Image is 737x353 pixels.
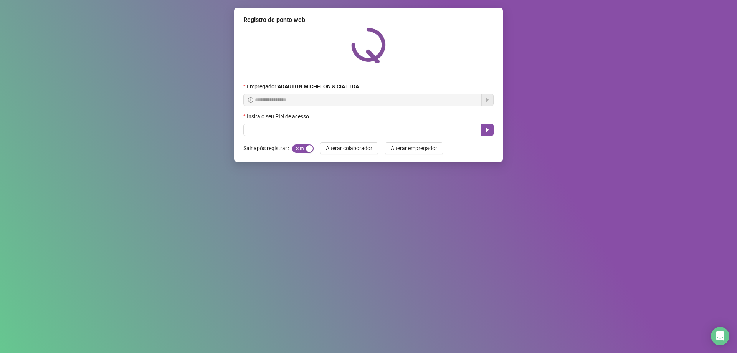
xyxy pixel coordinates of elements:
div: Open Intercom Messenger [711,327,729,345]
span: Alterar colaborador [326,144,372,152]
span: Alterar empregador [391,144,437,152]
label: Sair após registrar [243,142,292,154]
img: QRPoint [351,28,386,63]
button: Alterar empregador [385,142,443,154]
span: caret-right [484,127,491,133]
button: Alterar colaborador [320,142,378,154]
label: Insira o seu PIN de acesso [243,112,314,121]
div: Registro de ponto web [243,15,494,25]
span: Empregador : [247,82,359,91]
strong: ADAUTON MICHELON & CIA LTDA [278,83,359,89]
span: info-circle [248,97,253,103]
